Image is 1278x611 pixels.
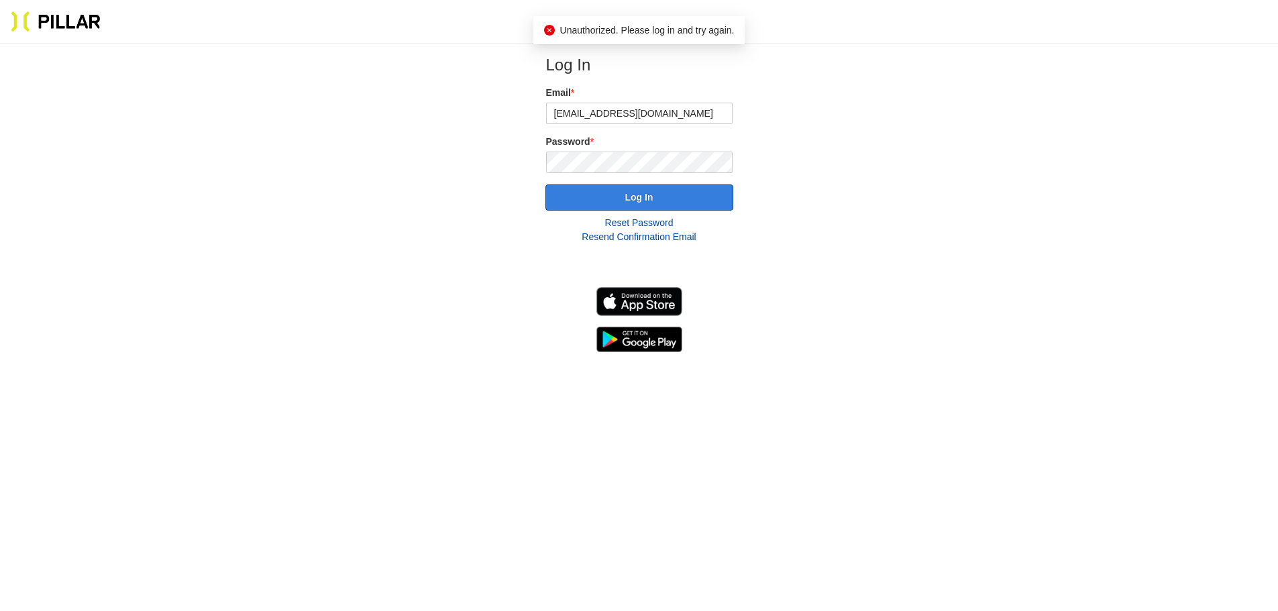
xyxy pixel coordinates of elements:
[11,11,101,32] img: Pillar Technologies
[605,217,674,228] a: Reset Password
[546,86,733,100] label: Email
[546,135,733,149] label: Password
[545,184,733,211] button: Log In
[544,25,555,36] span: close-circle
[546,55,733,75] h2: Log In
[582,231,696,242] a: Resend Confirmation Email
[560,25,735,36] span: Unauthorized. Please log in and try again.
[596,287,682,316] img: Download on the App Store
[596,327,682,352] img: Get it on Google Play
